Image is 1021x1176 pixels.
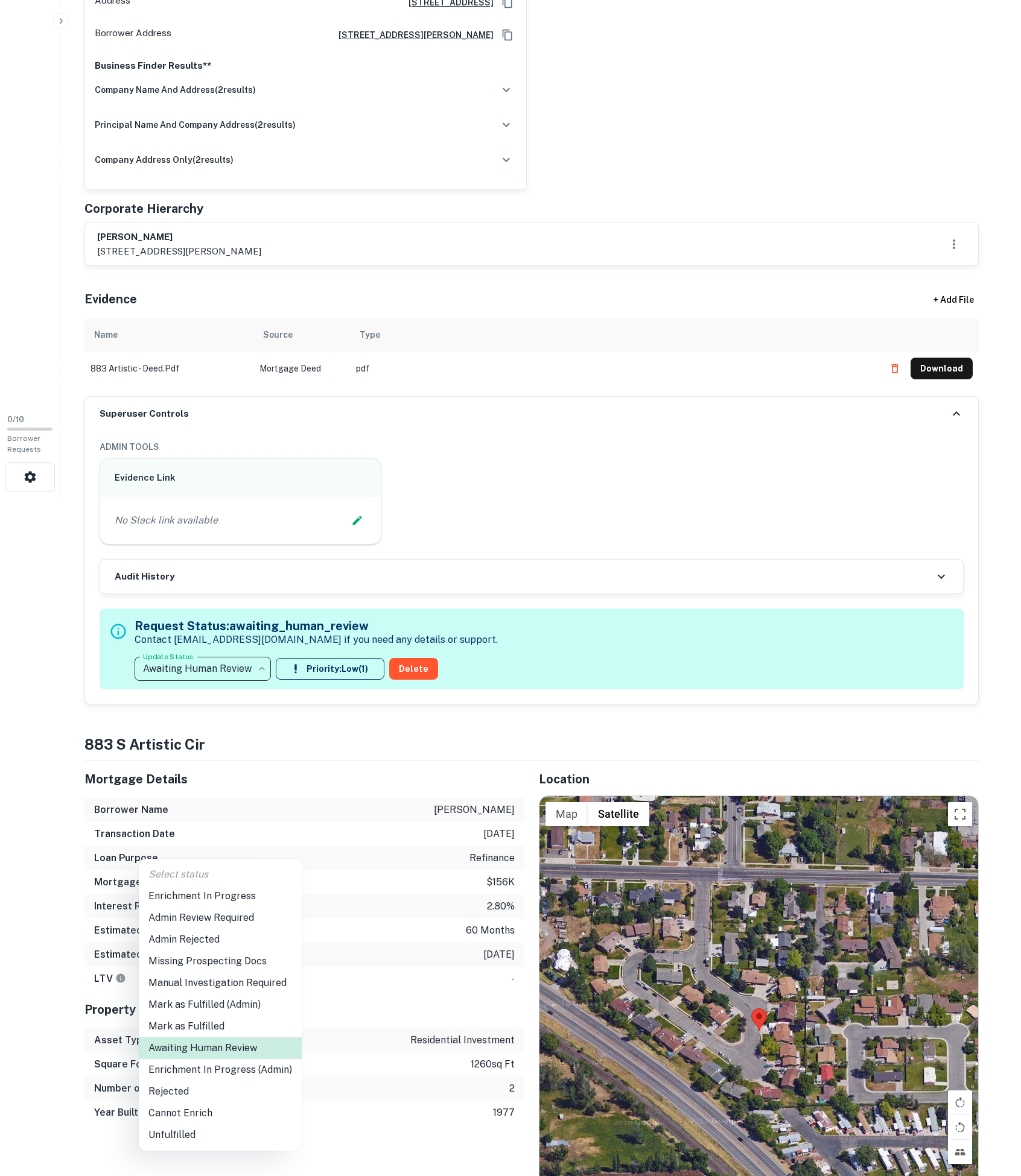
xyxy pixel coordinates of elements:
[139,972,302,994] li: Manual Investigation Required
[139,1102,302,1124] li: Cannot Enrich
[139,950,302,972] li: Missing Prospecting Docs
[139,885,302,907] li: Enrichment In Progress
[961,1080,1021,1137] iframe: Chat Widget
[139,1081,302,1102] li: Rejected
[139,1059,302,1081] li: Enrichment In Progress (Admin)
[139,1037,302,1059] li: Awaiting Human Review
[139,1124,302,1146] li: Unfulfilled
[139,994,302,1016] li: Mark as Fulfilled (Admin)
[139,929,302,950] li: Admin Rejected
[139,907,302,929] li: Admin Review Required
[139,1016,302,1037] li: Mark as Fulfilled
